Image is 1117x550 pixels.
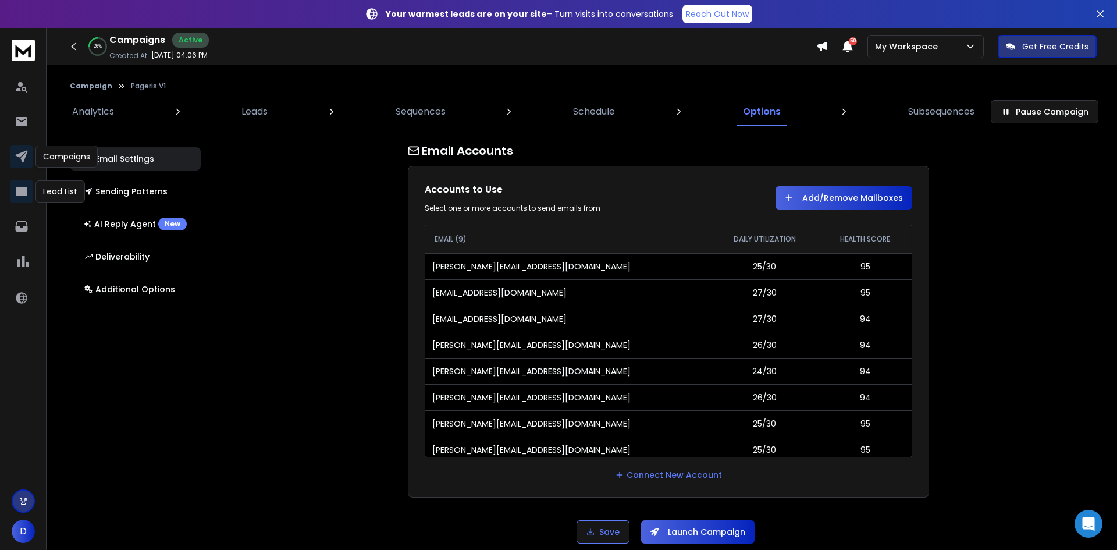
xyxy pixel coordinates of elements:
img: logo [12,40,35,61]
td: 25/30 [710,410,819,437]
p: [EMAIL_ADDRESS][DOMAIN_NAME] [432,287,567,299]
button: D [12,520,35,543]
p: [PERSON_NAME][EMAIL_ADDRESS][DOMAIN_NAME] [432,366,631,377]
td: 27/30 [710,279,819,306]
th: DAILY UTILIZATION [710,225,819,253]
button: Launch Campaign [641,520,755,544]
td: 27/30 [710,306,819,332]
td: 95 [819,437,912,463]
h1: Accounts to Use [425,183,657,197]
a: Options [736,98,788,126]
p: Subsequences [908,105,974,119]
p: 26 % [94,43,102,50]
a: Sequences [389,98,453,126]
button: Add/Remove Mailboxes [776,186,912,210]
button: Additional Options [70,278,201,301]
td: 94 [819,358,912,384]
div: Select one or more accounts to send emails from [425,204,657,213]
p: [PERSON_NAME][EMAIL_ADDRESS][DOMAIN_NAME] [432,339,631,351]
p: [PERSON_NAME][EMAIL_ADDRESS][DOMAIN_NAME] [432,261,631,272]
strong: Your warmest leads are on your site [386,8,547,20]
button: Sending Patterns [70,180,201,203]
p: Options [743,105,781,119]
div: Campaigns [35,146,98,168]
p: Email Settings [84,153,154,165]
p: [DATE] 04:06 PM [151,51,208,60]
p: Sending Patterns [84,186,168,197]
p: Reach Out Now [686,8,749,20]
th: EMAIL (9) [425,225,711,253]
td: 94 [819,306,912,332]
span: 50 [849,37,857,45]
p: Analytics [72,105,114,119]
a: Connect New Account [615,469,722,481]
p: [PERSON_NAME][EMAIL_ADDRESS][DOMAIN_NAME] [432,392,631,403]
button: Pause Campaign [991,100,1098,123]
p: [PERSON_NAME][EMAIL_ADDRESS][DOMAIN_NAME] [432,418,631,430]
p: – Turn visits into conversations [386,8,673,20]
p: My Workspace [875,41,942,52]
a: Subsequences [901,98,981,126]
div: Active [172,33,209,48]
p: Created At: [109,51,149,61]
a: Schedule [566,98,622,126]
p: Leads [241,105,268,119]
td: 95 [819,279,912,306]
div: Open Intercom Messenger [1075,510,1102,538]
p: [EMAIL_ADDRESS][DOMAIN_NAME] [432,313,567,325]
p: Sequences [396,105,446,119]
td: 25/30 [710,437,819,463]
td: 95 [819,253,912,279]
p: AI Reply Agent [84,218,187,230]
button: Deliverability [70,245,201,268]
td: 95 [819,410,912,437]
p: Deliverability [84,251,150,262]
p: Additional Options [84,283,175,295]
td: 24/30 [710,358,819,384]
th: HEALTH SCORE [819,225,912,253]
a: Reach Out Now [682,5,752,23]
button: Email Settings [70,147,201,171]
div: New [158,218,187,230]
p: [PERSON_NAME][EMAIL_ADDRESS][DOMAIN_NAME] [432,444,631,456]
p: Get Free Credits [1022,41,1088,52]
td: 94 [819,332,912,358]
td: 94 [819,384,912,410]
p: Schedule [573,105,615,119]
td: 25/30 [710,253,819,279]
a: Leads [234,98,275,126]
div: Lead List [35,180,85,203]
button: Save [577,520,629,544]
h1: Campaigns [109,33,165,47]
td: 26/30 [710,332,819,358]
button: Get Free Credits [998,35,1097,58]
button: Campaign [70,81,112,91]
h1: Email Accounts [408,143,929,159]
button: AI Reply AgentNew [70,212,201,236]
p: Pageris V1 [131,81,166,91]
a: Analytics [65,98,121,126]
td: 26/30 [710,384,819,410]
